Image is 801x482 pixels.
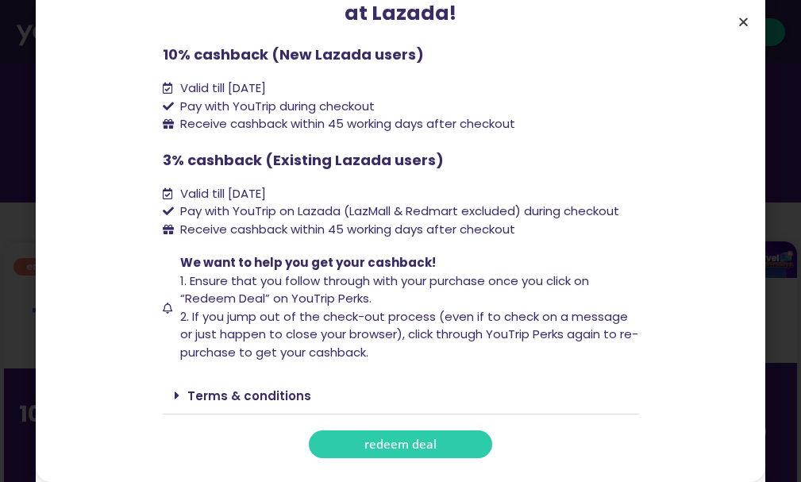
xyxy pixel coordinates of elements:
span: Receive cashback within 45 working days after checkout [176,115,515,133]
span: Valid till [DATE] [176,185,266,203]
a: redeem deal [309,430,492,458]
span: redeem deal [364,438,437,450]
div: Terms & conditions [163,377,639,415]
span: Receive cashback within 45 working days after checkout [176,221,515,239]
span: Pay with YouTrip during checkout [176,98,375,116]
span: Valid till [DATE] [176,79,266,98]
p: 3% cashback (Existing Lazada users) [163,149,639,171]
span: We want to help you get your cashback! [180,254,436,271]
span: 2. If you jump out of the check-out process (even if to check on a message or just happen to clos... [180,308,638,361]
span: Pay with YouTrip on Lazada (LazMall & Redmart excluded) during checkout [176,202,619,221]
p: 10% cashback (New Lazada users) [163,44,639,65]
a: Terms & conditions [187,388,311,404]
span: 1. Ensure that you follow through with your purchase once you click on “Redeem Deal” on YouTrip P... [180,272,589,307]
a: Close [737,16,749,28]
